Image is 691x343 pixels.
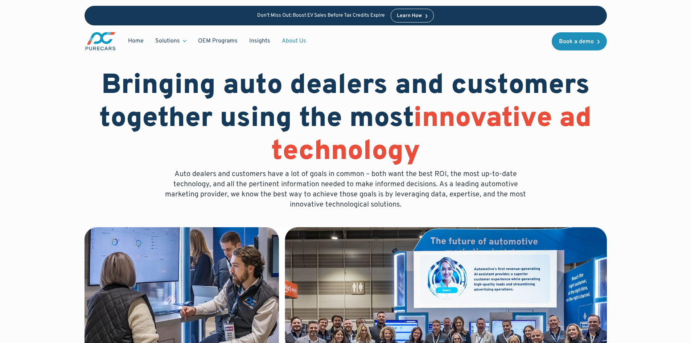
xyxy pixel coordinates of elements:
[397,13,422,19] div: Learn How
[155,37,180,45] div: Solutions
[85,31,116,51] img: purecars logo
[271,102,592,170] span: innovative ad technology
[257,13,385,19] p: Don’t Miss Out: Boost EV Sales Before Tax Credits Expire
[85,31,116,51] a: main
[276,34,312,48] a: About Us
[243,34,276,48] a: Insights
[149,34,192,48] div: Solutions
[391,9,434,23] a: Learn How
[552,32,607,50] a: Book a demo
[85,70,607,169] h1: Bringing auto dealers and customers together using the most
[559,39,594,45] div: Book a demo
[122,34,149,48] a: Home
[160,169,531,210] p: Auto dealers and customers have a lot of goals in common – both want the best ROI, the most up-to...
[192,34,243,48] a: OEM Programs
